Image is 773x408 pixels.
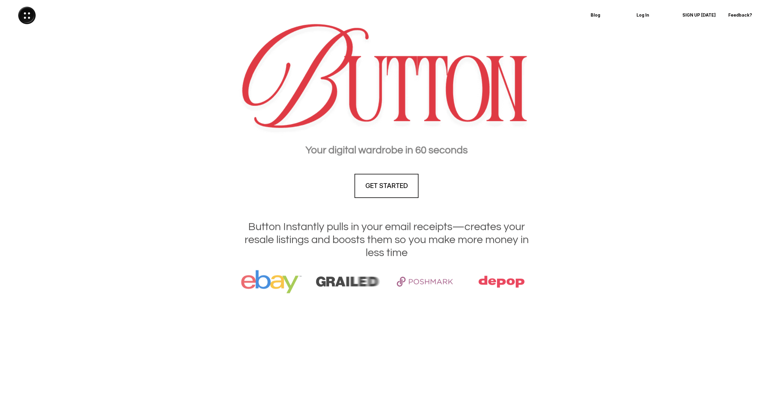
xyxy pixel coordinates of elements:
p: Blog [591,13,625,18]
p: Feedback? [728,13,763,18]
h4: GET STARTED [365,181,408,190]
a: Log In [632,8,675,23]
a: Feedback? [724,8,767,23]
a: GET STARTED [354,174,419,198]
h1: Button Instantly pulls in your email receipts—creates your resale listings and boosts them so you... [236,220,537,260]
strong: Your digital wardrobe in 60 seconds [305,145,467,155]
p: SIGN UP [DATE] [682,13,717,18]
a: Blog [586,8,629,23]
p: Log In [637,13,671,18]
a: SIGN UP [DATE] [678,8,721,23]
